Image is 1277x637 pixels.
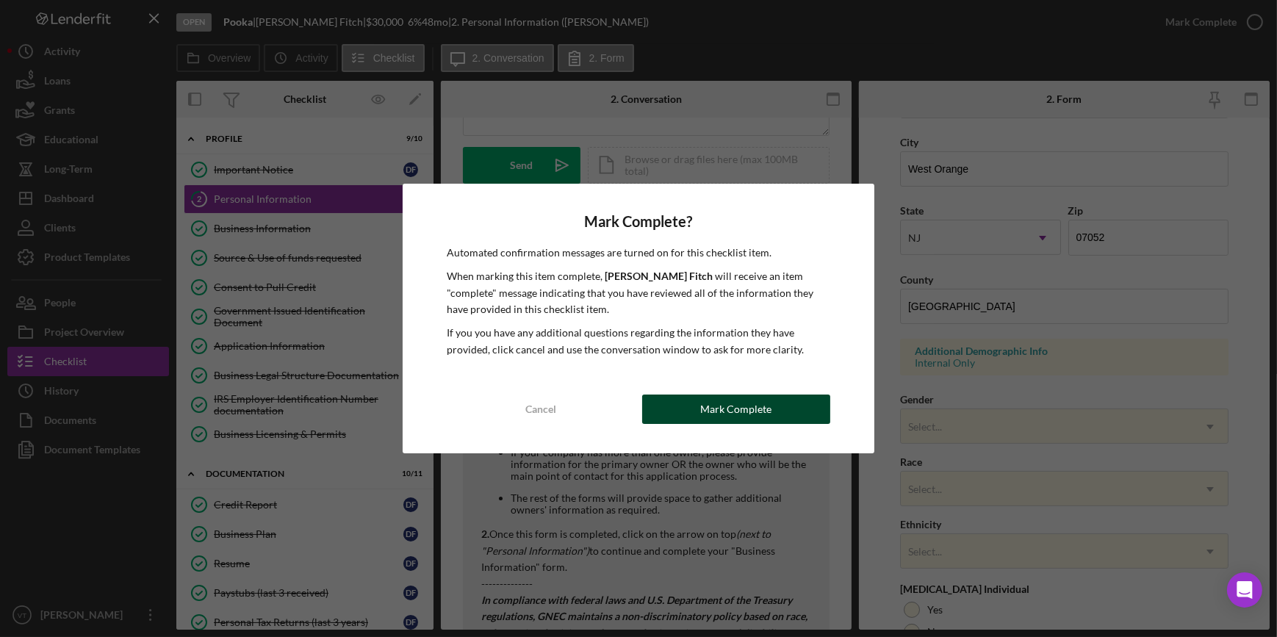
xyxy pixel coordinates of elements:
[642,395,830,424] button: Mark Complete
[447,245,830,261] p: Automated confirmation messages are turned on for this checklist item.
[447,213,830,230] h4: Mark Complete?
[700,395,771,424] div: Mark Complete
[525,395,556,424] div: Cancel
[447,268,830,317] p: When marking this item complete, will receive an item "complete" message indicating that you have...
[447,395,635,424] button: Cancel
[1227,572,1262,608] div: Open Intercom Messenger
[605,270,713,282] b: [PERSON_NAME] Fitch
[447,325,830,358] p: If you you have any additional questions regarding the information they have provided, click canc...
